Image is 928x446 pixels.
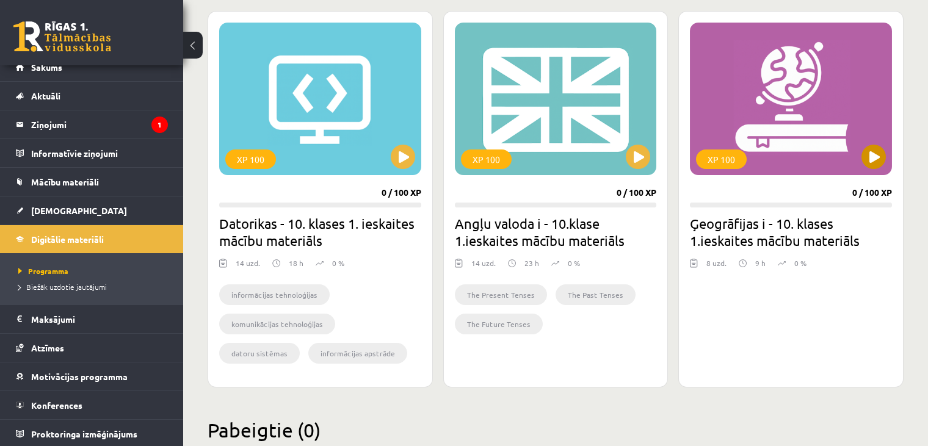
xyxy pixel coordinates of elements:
[18,266,68,276] span: Programma
[16,196,168,225] a: [DEMOGRAPHIC_DATA]
[16,305,168,333] a: Maksājumi
[16,168,168,196] a: Mācību materiāli
[455,284,547,305] li: The Present Tenses
[31,90,60,101] span: Aktuāli
[461,149,512,169] div: XP 100
[236,257,260,276] div: 14 uzd.
[208,418,904,442] h2: Pabeigtie (0)
[794,257,807,268] p: 0 %
[219,343,300,364] li: datoru sistēmas
[225,149,276,169] div: XP 100
[31,62,62,73] span: Sākums
[219,314,335,334] li: komunikācijas tehnoloģijas
[16,53,168,81] a: Sākums
[13,21,111,52] a: Rīgas 1. Tālmācības vidusskola
[31,371,128,382] span: Motivācijas programma
[524,257,539,268] p: 23 h
[289,257,303,268] p: 18 h
[690,215,892,249] h2: Ģeogrāfijas i - 10. klases 1.ieskaites mācību materiāls
[151,117,168,133] i: 1
[31,139,168,167] legend: Informatīvie ziņojumi
[696,149,747,169] div: XP 100
[16,362,168,390] a: Motivācijas programma
[471,257,496,276] div: 14 uzd.
[16,110,168,138] a: Ziņojumi1
[31,305,168,333] legend: Maksājumi
[219,284,330,305] li: informācijas tehnoloģijas
[31,400,82,411] span: Konferences
[556,284,636,305] li: The Past Tenses
[706,257,727,276] div: 8 uzd.
[308,343,407,364] li: informācijas apstrāde
[31,342,64,353] span: Atzīmes
[16,225,168,253] a: Digitālie materiāli
[16,139,168,167] a: Informatīvie ziņojumi
[755,257,766,268] p: 9 h
[16,82,168,110] a: Aktuāli
[18,281,171,292] a: Biežāk uzdotie jautājumi
[31,428,137,439] span: Proktoringa izmēģinājums
[18,265,171,276] a: Programma
[16,391,168,419] a: Konferences
[568,257,580,268] p: 0 %
[332,257,344,268] p: 0 %
[31,234,104,245] span: Digitālie materiāli
[16,334,168,362] a: Atzīmes
[31,110,168,138] legend: Ziņojumi
[31,176,99,187] span: Mācību materiāli
[18,282,107,292] span: Biežāk uzdotie jautājumi
[31,205,127,216] span: [DEMOGRAPHIC_DATA]
[219,215,421,249] h2: Datorikas - 10. klases 1. ieskaites mācību materiāls
[455,314,543,334] li: The Future Tenses
[455,215,657,249] h2: Angļu valoda i - 10.klase 1.ieskaites mācību materiāls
